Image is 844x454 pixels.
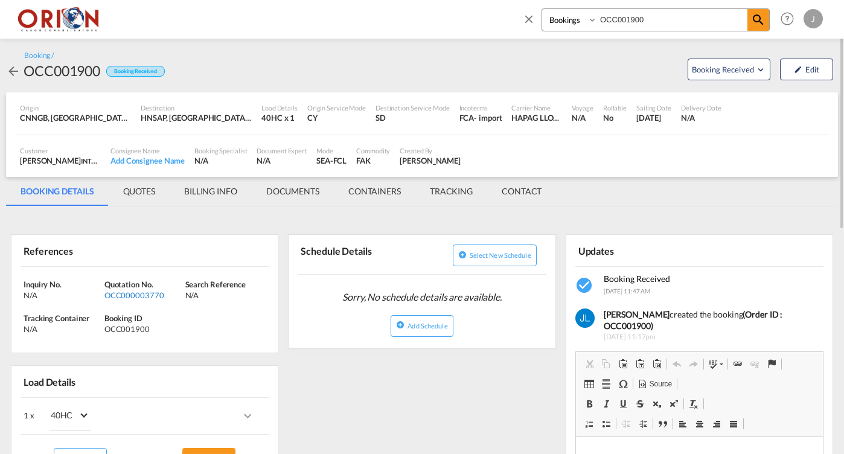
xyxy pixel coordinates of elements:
[6,177,556,206] md-pagination-wrapper: Use the left and right arrow keys to navigate between tabs
[408,322,447,330] span: Add Schedule
[681,103,721,112] div: Delivery Date
[522,8,542,37] span: icon-close
[356,146,390,155] div: Commodity
[631,396,648,412] a: Strike Through
[487,177,556,206] md-tab-item: CONTACT
[316,155,347,166] div: SEA-FCL
[6,177,109,206] md-tab-item: BOOKING DETAILS
[110,146,185,155] div: Consignee Name
[316,146,347,155] div: Mode
[581,396,598,412] a: Bold (⌘+B)
[575,276,595,295] md-icon: icon-checkbox-marked-circle
[104,290,182,301] div: OCC000003770
[581,416,598,432] a: Insert/Remove Numbered List
[261,112,298,123] div: 40HC x 1
[459,112,475,123] div: FCA
[104,280,153,289] span: Quotation No.
[581,356,598,372] a: Cut (⌘+X)
[307,112,366,123] div: CY
[334,177,415,206] md-tab-item: CONTAINERS
[474,112,502,123] div: - import
[24,290,101,301] div: N/A
[794,65,802,74] md-icon: icon-pencil
[337,286,507,309] span: Sorry, No schedule details are available.
[615,356,631,372] a: Paste (⌘+V)
[618,416,635,432] a: Decrease Indent
[470,251,531,259] span: Select new schedule
[777,8,798,29] span: Help
[604,309,670,319] b: [PERSON_NAME]
[6,64,21,78] md-icon: icon-arrow-left
[20,112,131,123] div: CNNGB, Ningbo, China, Greater China & Far East Asia, Asia Pacific
[400,155,461,166] div: Juan Lardizabal
[604,309,821,332] div: created the booking
[604,332,821,342] span: [DATE] 11:17pm
[109,177,170,206] md-tab-item: QUOTES
[170,177,252,206] md-tab-item: BILLING INFO
[636,103,671,112] div: Sailing Date
[257,146,307,155] div: Document Expert
[729,356,746,372] a: Link (⌘+K)
[674,416,691,432] a: Align Left
[511,112,562,123] div: HAPAG LLOYD
[648,396,665,412] a: Subscript
[21,371,80,392] div: Load Details
[763,356,780,372] a: Anchor
[20,103,131,112] div: Origin
[252,177,334,206] md-tab-item: DOCUMENTS
[603,112,627,123] div: No
[575,309,595,328] img: 6gRCBf4NSdqify3zKckAAAAASUVORK5CYII=
[185,290,263,301] div: N/A
[396,321,404,329] md-icon: icon-plus-circle
[298,240,420,269] div: Schedule Details
[688,59,770,80] button: Open demo menu
[81,156,120,165] span: INTERMODA
[668,356,685,372] a: Undo (⌘+Z)
[415,177,487,206] md-tab-item: TRACKING
[581,376,598,392] a: Table
[391,315,453,337] button: icon-plus-circleAdd Schedule
[685,356,702,372] a: Redo (⌘+Y)
[685,396,702,412] a: Remove Format
[804,9,823,28] div: J
[24,61,100,80] div: OCC001900
[708,416,725,432] a: Align Right
[458,251,467,259] md-icon: icon-plus-circle
[24,280,62,289] span: Inquiry No.
[780,59,833,80] button: icon-pencilEdit
[21,240,142,261] div: References
[751,13,766,27] md-icon: icon-magnify
[598,356,615,372] a: Copy (⌘+C)
[307,103,366,112] div: Origin Service Mode
[240,409,255,423] md-icon: icons/ic_keyboard_arrow_right_black_24px.svg
[24,313,89,323] span: Tracking Container
[747,9,769,31] span: icon-magnify
[24,401,145,431] div: 1 x
[654,416,671,432] a: Block Quote
[777,8,804,30] div: Help
[376,112,450,123] div: SD
[648,356,665,372] a: Paste from Word
[194,155,247,166] div: N/A
[636,112,671,123] div: 17 Aug 2025
[376,103,450,112] div: Destination Service Mode
[24,324,101,334] div: N/A
[572,112,593,123] div: N/A
[598,376,615,392] a: Insert Horizontal Line
[194,146,247,155] div: Booking Specialist
[604,273,670,284] span: Booking Received
[110,155,185,166] div: Add Consignee Name
[522,12,535,25] md-icon: icon-close
[6,61,24,80] div: icon-arrow-left
[18,5,100,33] img: 2c36fa60c4e911ed9fceb5e2556746cc.JPG
[511,103,562,112] div: Carrier Name
[400,146,461,155] div: Created By
[104,324,182,334] div: OCC001900
[631,356,648,372] a: Paste as plain text (⌘+⌥+⇧+V)
[141,103,252,112] div: Destination
[597,9,747,30] input: Enter Booking ID, Reference ID, Order ID
[20,146,101,155] div: Customer
[20,155,101,166] div: [PERSON_NAME]
[691,416,708,432] a: Centre
[725,416,742,432] a: Justify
